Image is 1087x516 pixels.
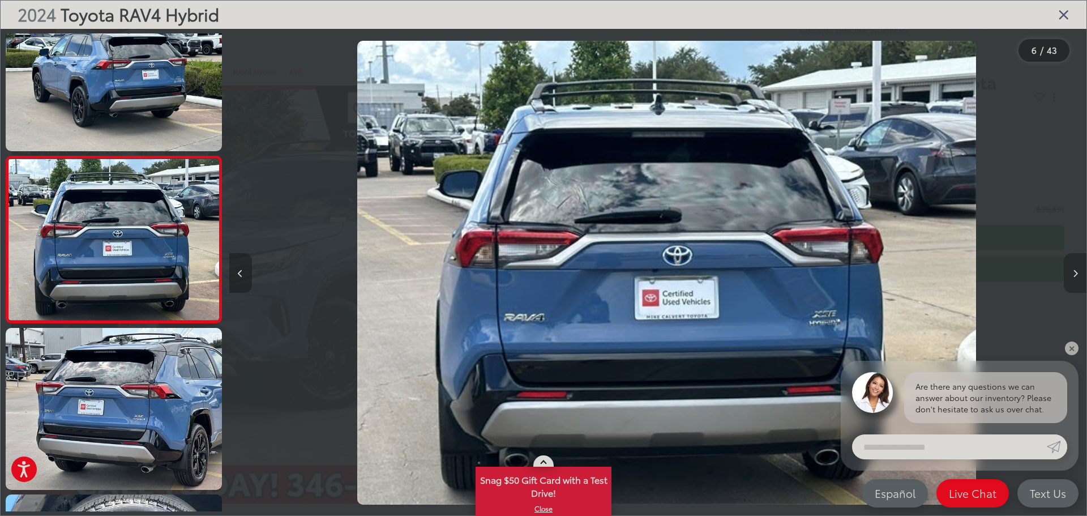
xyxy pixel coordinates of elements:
span: / [1039,46,1045,54]
span: Snag $50 Gift Card with a Test Drive! [477,468,610,502]
img: 2024 Toyota RAV4 Hybrid XSE [3,326,224,492]
span: 2024 [18,2,56,26]
button: Next image [1064,253,1086,293]
span: Text Us [1024,486,1072,500]
a: Submit [1047,434,1067,459]
a: Español [862,479,928,508]
i: Close gallery [1058,7,1069,22]
span: 6 [1032,44,1037,56]
span: 43 [1047,44,1057,56]
img: Agent profile photo [852,372,893,413]
span: Live Chat [943,486,1002,500]
a: Live Chat [936,479,1009,508]
button: Previous image [229,253,252,293]
span: Español [869,486,921,500]
img: 2024 Toyota RAV4 Hybrid XSE [6,159,221,320]
input: Enter your message [852,434,1047,459]
a: Text Us [1017,479,1079,508]
div: Are there any questions we can answer about our inventory? Please don't hesitate to ask us over c... [904,372,1067,423]
span: Toyota RAV4 Hybrid [61,2,219,26]
img: 2024 Toyota RAV4 Hybrid XSE [357,41,976,505]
